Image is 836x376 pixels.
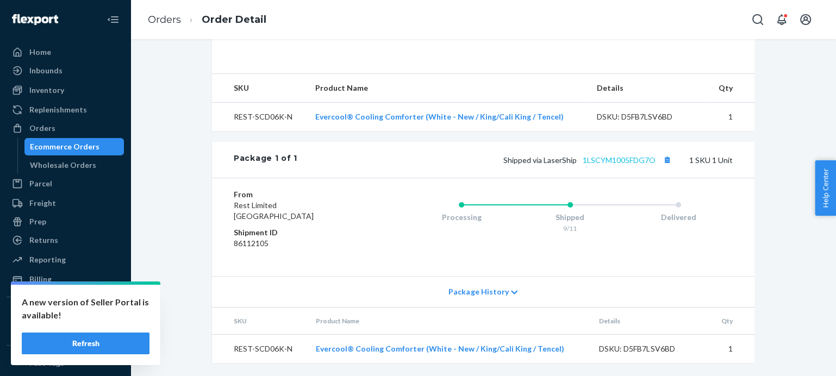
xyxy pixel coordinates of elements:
[22,333,149,354] button: Refresh
[202,14,266,26] a: Order Detail
[516,224,625,233] div: 9/11
[7,306,124,323] button: Integrations
[297,153,733,167] div: 1 SKU 1 Unit
[315,112,564,121] a: Evercool® Cooling Comforter (White - New / King/Cali King / Tencel)
[7,251,124,268] a: Reporting
[29,104,87,115] div: Replenishments
[102,9,124,30] button: Close Navigation
[583,155,656,165] a: 1LSCYM1005FDG7O
[710,308,754,335] th: Qty
[448,286,508,297] span: Package History
[597,111,699,122] div: DSKU: D5FB7LSV6BD
[316,344,564,353] a: Evercool® Cooling Comforter (White - New / King/Cali King / Tencel)
[771,9,793,30] button: Open notifications
[29,198,56,209] div: Freight
[212,335,307,364] td: REST-SCD06K-N
[22,296,149,322] p: A new version of Seller Portal is available!
[590,308,710,335] th: Details
[7,62,124,79] a: Inbounds
[7,231,124,249] a: Returns
[139,4,275,36] ol: breadcrumbs
[234,153,297,167] div: Package 1 of 1
[7,101,124,118] a: Replenishments
[516,212,625,223] div: Shipped
[7,82,124,99] a: Inventory
[588,74,708,103] th: Details
[503,155,674,165] span: Shipped via LaserShip
[29,254,66,265] div: Reporting
[795,9,816,30] button: Open account menu
[29,274,52,285] div: Billing
[307,74,588,103] th: Product Name
[7,43,124,61] a: Home
[29,85,64,96] div: Inventory
[29,65,63,76] div: Inbounds
[30,160,96,171] div: Wholesale Orders
[148,14,181,26] a: Orders
[234,200,314,221] span: Rest Limited [GEOGRAPHIC_DATA]
[7,195,124,212] a: Freight
[707,74,754,103] th: Qty
[24,156,124,174] a: Wholesale Orders
[707,103,754,131] td: 1
[7,213,124,230] a: Prep
[29,178,52,189] div: Parcel
[7,175,124,192] a: Parcel
[710,335,754,364] td: 1
[29,123,55,134] div: Orders
[12,14,58,25] img: Flexport logo
[307,308,590,335] th: Product Name
[599,343,701,354] div: DSKU: D5FB7LSV6BD
[212,103,307,131] td: REST-SCD06K-N
[212,308,307,335] th: SKU
[7,271,124,288] a: Billing
[234,189,364,200] dt: From
[234,238,364,249] dd: 86112105
[212,74,307,103] th: SKU
[234,227,364,238] dt: Shipment ID
[815,160,836,216] button: Help Center
[747,9,769,30] button: Open Search Box
[29,216,46,227] div: Prep
[7,120,124,137] a: Orders
[7,354,124,372] button: Fast Tags
[30,141,99,152] div: Ecommerce Orders
[7,328,124,341] a: Add Integration
[29,235,58,246] div: Returns
[407,212,516,223] div: Processing
[29,47,51,58] div: Home
[624,212,733,223] div: Delivered
[660,153,674,167] button: Copy tracking number
[24,138,124,155] a: Ecommerce Orders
